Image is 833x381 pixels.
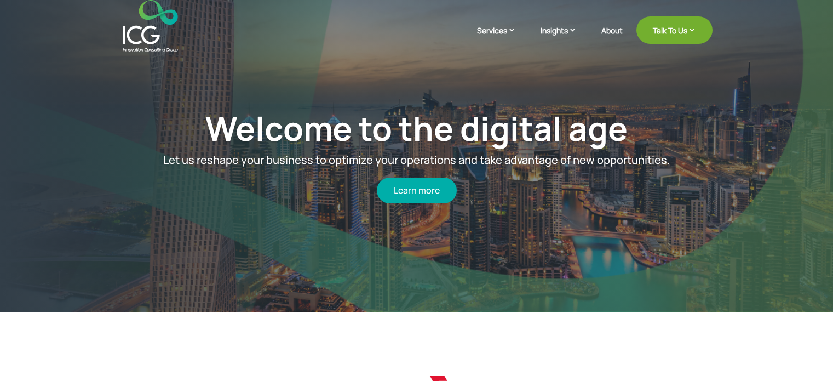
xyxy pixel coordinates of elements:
span: Let us reshape your business to optimize your operations and take advantage of new opportunities. [163,152,670,167]
a: Talk To Us [636,16,713,44]
a: Welcome to the digital age [205,106,628,151]
a: Services [477,25,527,52]
a: About [601,26,623,52]
a: Insights [541,25,588,52]
a: Learn more [377,178,457,203]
